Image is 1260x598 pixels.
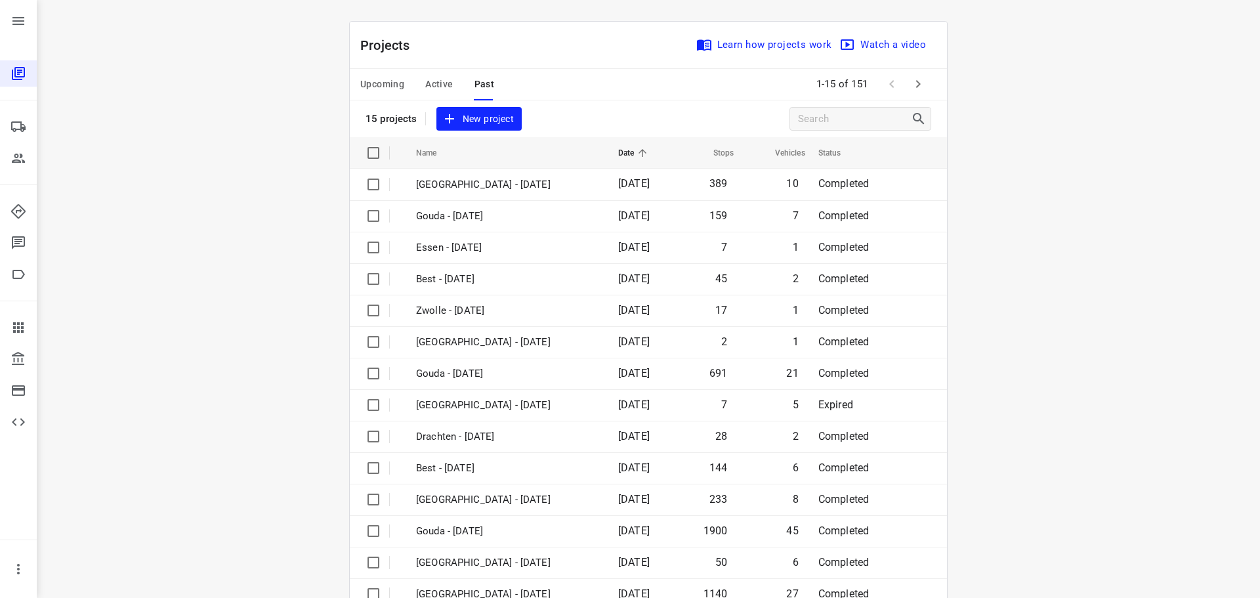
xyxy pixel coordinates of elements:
span: Previous Page [879,71,905,97]
span: Completed [818,241,870,253]
span: 1900 [703,524,728,537]
span: Completed [818,209,870,222]
span: [DATE] [618,367,650,379]
span: Completed [818,430,870,442]
div: Search [911,111,931,127]
p: Gouda - Wednesday [416,524,598,539]
span: Completed [818,335,870,348]
span: Completed [818,461,870,474]
p: Best - Thursday [416,461,598,476]
span: 45 [786,524,798,537]
span: Stops [696,145,734,161]
input: Search projects [798,109,911,129]
span: 45 [715,272,727,285]
span: 691 [709,367,728,379]
span: 233 [709,493,728,505]
span: New project [444,111,514,127]
span: 7 [721,241,727,253]
span: Completed [818,272,870,285]
span: [DATE] [618,493,650,505]
p: Gemeente Rotterdam - Thursday [416,398,598,413]
p: Best - Friday [416,272,598,287]
button: New project [436,107,522,131]
span: Completed [818,304,870,316]
span: 5 [793,398,799,411]
p: Zwolle - Friday [416,303,598,318]
span: [DATE] [618,272,650,285]
span: [DATE] [618,524,650,537]
p: Antwerpen - Monday [416,177,598,192]
p: Gouda - Friday [416,209,598,224]
span: 1 [793,335,799,348]
span: 1 [793,241,799,253]
span: 2 [721,335,727,348]
span: 159 [709,209,728,222]
span: [DATE] [618,430,650,442]
span: Expired [818,398,853,411]
span: 28 [715,430,727,442]
span: Completed [818,177,870,190]
span: 6 [793,461,799,474]
p: Zwolle - Thursday [416,492,598,507]
span: 7 [793,209,799,222]
span: [DATE] [618,335,650,348]
span: [DATE] [618,461,650,474]
span: Completed [818,524,870,537]
span: [DATE] [618,177,650,190]
p: Antwerpen - Wednesday [416,555,598,570]
p: Drachten - Thursday [416,429,598,444]
span: Upcoming [360,76,404,93]
span: [DATE] [618,209,650,222]
span: Status [818,145,858,161]
span: [DATE] [618,304,650,316]
span: Past [474,76,495,93]
span: 6 [793,556,799,568]
span: 10 [786,177,798,190]
span: 1 [793,304,799,316]
span: Vehicles [758,145,805,161]
span: [DATE] [618,398,650,411]
p: Gouda - Thursday [416,366,598,381]
span: [DATE] [618,556,650,568]
span: 1-15 of 151 [811,70,874,98]
span: Date [618,145,652,161]
span: 50 [715,556,727,568]
span: 17 [715,304,727,316]
p: Antwerpen - Thursday [416,335,598,350]
span: 389 [709,177,728,190]
span: Completed [818,367,870,379]
span: 21 [786,367,798,379]
span: [DATE] [618,241,650,253]
span: 144 [709,461,728,474]
p: Projects [360,35,421,55]
span: 2 [793,430,799,442]
span: Completed [818,493,870,505]
span: Active [425,76,453,93]
span: Name [416,145,454,161]
span: 7 [721,398,727,411]
span: 8 [793,493,799,505]
span: Next Page [905,71,931,97]
span: 2 [793,272,799,285]
p: 15 projects [366,113,417,125]
span: Completed [818,556,870,568]
p: Essen - Friday [416,240,598,255]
